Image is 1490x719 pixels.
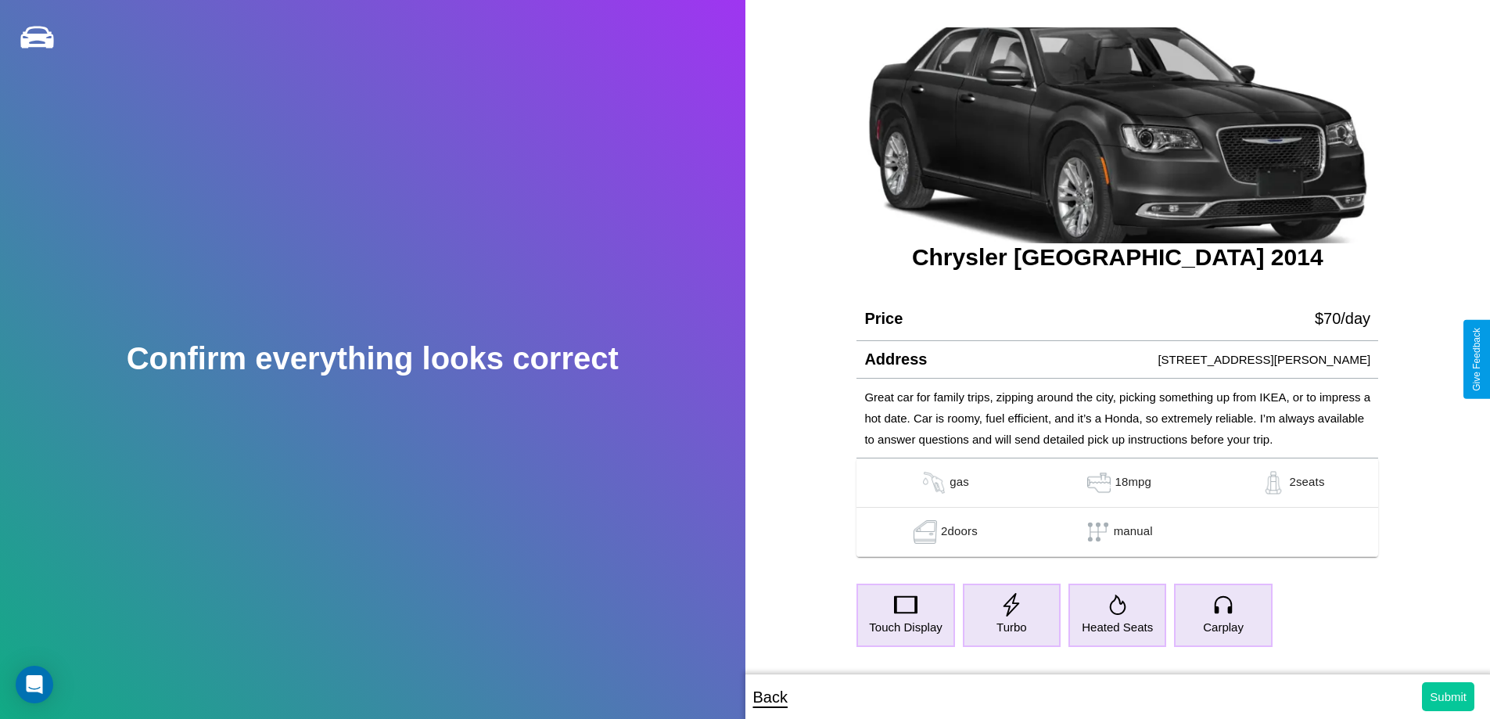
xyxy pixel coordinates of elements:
[1203,617,1244,638] p: Carplay
[1258,471,1289,494] img: gas
[1083,471,1115,494] img: gas
[941,520,978,544] p: 2 doors
[1082,617,1153,638] p: Heated Seats
[856,458,1378,557] table: simple table
[1422,682,1474,711] button: Submit
[1471,328,1482,391] div: Give Feedback
[753,683,788,711] p: Back
[1115,471,1151,494] p: 18 mpg
[864,386,1370,450] p: Great car for family trips, zipping around the city, picking something up from IKEA, or to impres...
[856,244,1378,271] h3: Chrysler [GEOGRAPHIC_DATA] 2014
[1289,471,1324,494] p: 2 seats
[918,471,950,494] img: gas
[1315,304,1370,333] p: $ 70 /day
[1114,520,1153,544] p: manual
[864,310,903,328] h4: Price
[127,341,619,376] h2: Confirm everything looks correct
[910,520,941,544] img: gas
[950,471,969,494] p: gas
[1158,349,1370,370] p: [STREET_ADDRESS][PERSON_NAME]
[864,351,927,368] h4: Address
[996,617,1027,638] p: Turbo
[869,617,942,638] p: Touch Display
[16,666,53,703] div: Open Intercom Messenger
